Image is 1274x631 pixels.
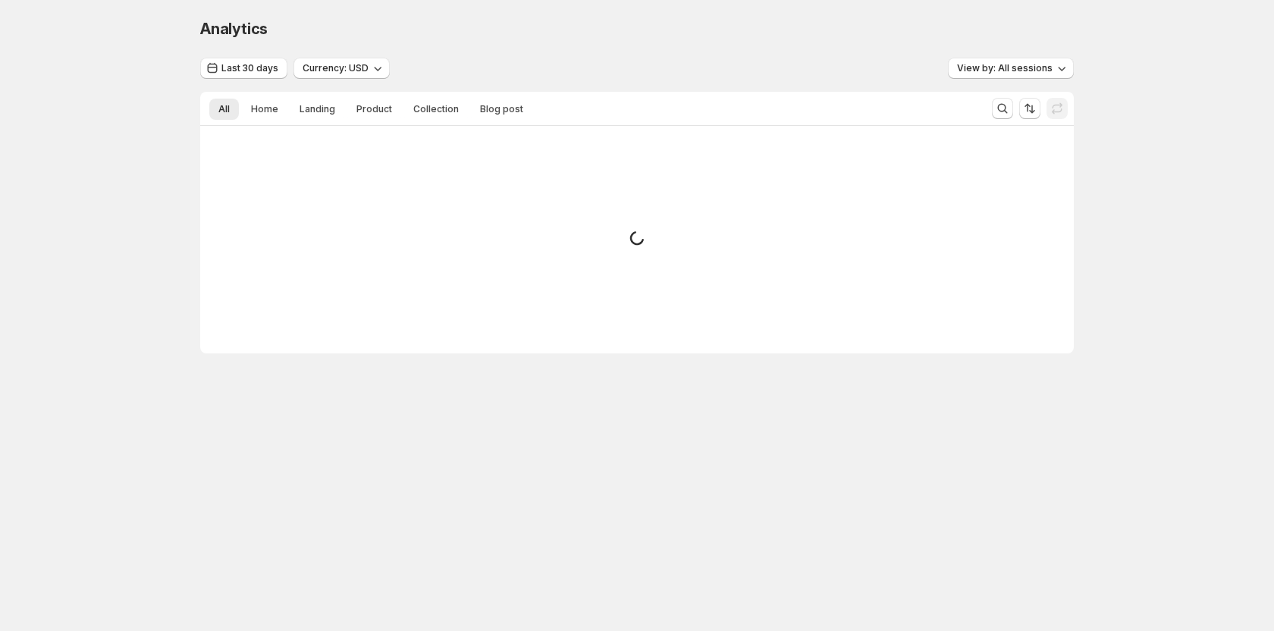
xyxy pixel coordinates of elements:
button: Currency: USD [293,58,390,79]
span: All [218,103,230,115]
span: Currency: USD [303,62,369,74]
span: Last 30 days [221,62,278,74]
button: Search and filter results [992,98,1013,119]
span: Home [251,103,278,115]
button: Sort the results [1019,98,1040,119]
span: Product [356,103,392,115]
span: Blog post [480,103,523,115]
span: Analytics [200,20,268,38]
span: Collection [413,103,459,115]
span: View by: All sessions [957,62,1053,74]
span: Landing [300,103,335,115]
button: View by: All sessions [948,58,1074,79]
button: Last 30 days [200,58,287,79]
